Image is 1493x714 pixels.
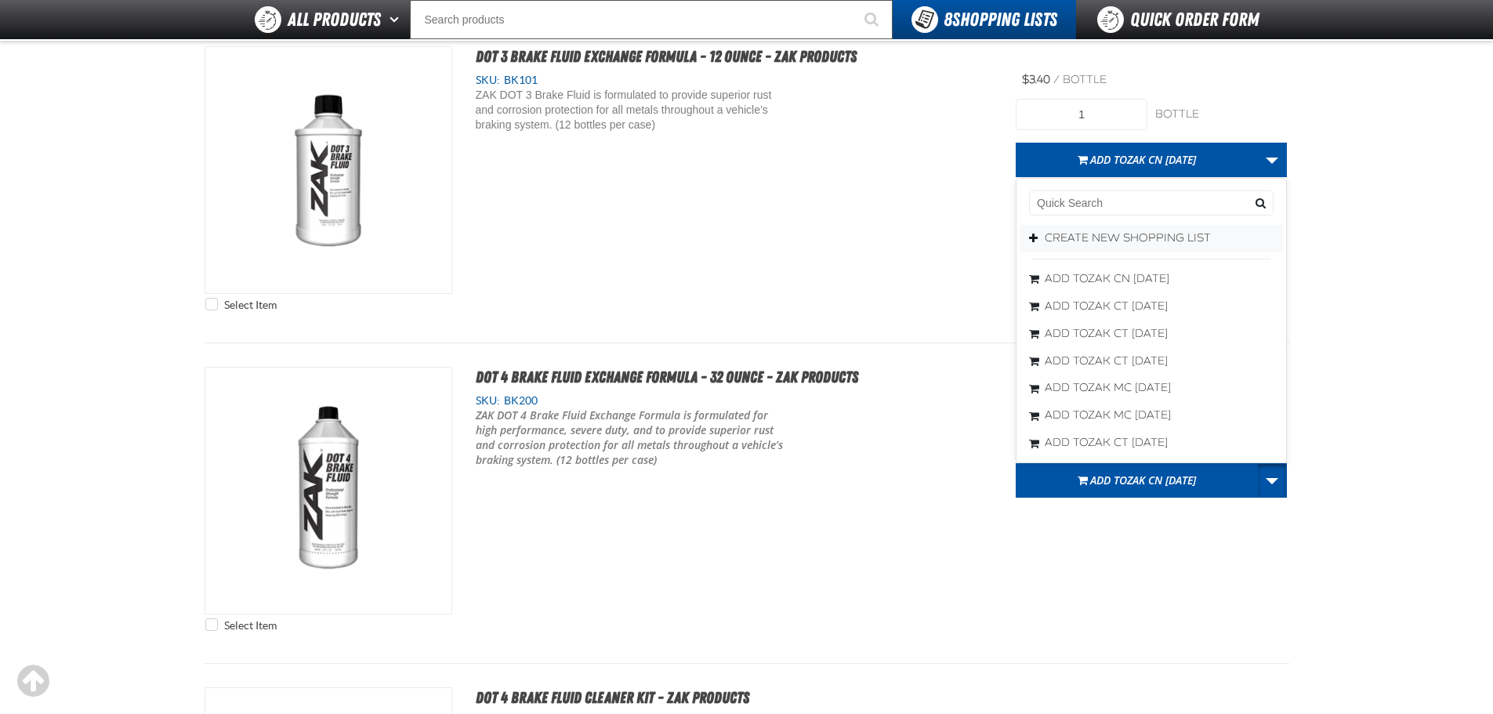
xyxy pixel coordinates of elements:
a: DOT 4 Brake Fluid Exchange Formula - 32 Ounce - ZAK Products [476,368,858,386]
input: Select Item [205,618,218,631]
span: Zak CT [DATE] [1088,436,1168,449]
button: Add toZak CN [DATE] [1020,266,1283,293]
label: Select Item [205,298,277,313]
span: Add to [1045,272,1169,285]
div: SKU: [476,393,993,408]
span: Add to [1045,353,1168,367]
span: Add to [1045,408,1171,422]
span: Add to [1045,381,1171,394]
button: Add toZak CN [DATE] [1016,143,1258,177]
span: Add to [1045,326,1168,339]
strong: 8 [944,9,952,31]
div: bottle [1155,107,1287,122]
span: Add to [1045,436,1168,449]
button: Add toZak CN [DATE] [1016,463,1258,498]
span: Zak CT [DATE] [1088,353,1168,367]
button: Add toZak CT [DATE] [1020,429,1283,457]
span: Shopping Lists [944,9,1057,31]
button: Add toZak MC [DATE] [1020,375,1283,402]
a: DOT 3 Brake Fluid Exchange Formula - 12 Ounce - ZAK Products [476,47,857,66]
span: BK101 [500,74,538,86]
p: ZAK DOT 4 Brake Fluid Exchange Formula is formulated for high performance, severe duty, and to pr... [476,408,786,468]
span: Add to [1045,299,1168,313]
span: Add to [1090,473,1196,487]
button: Create New Shopping List. Opens a popup [1020,225,1283,252]
button: Add toZak MC [DATE] [1020,402,1283,429]
span: BK200 [500,394,538,407]
a: DOT 4 Brake Fluid Cleaner Kit - ZAK Products [476,688,749,707]
div: ZAK DOT 3 Brake Fluid is formulated to provide superior rust and corrosion protection for all met... [476,88,786,132]
span: / [1053,73,1060,86]
div: SKU: [476,73,993,88]
div: More Actions [1016,178,1287,463]
img: DOT 3 Brake Fluid Exchange Formula - 12 Ounce - ZAK Products [205,47,451,293]
: View Details of the DOT 3 Brake Fluid Exchange Formula - 12 Ounce - ZAK Products [205,47,451,293]
button: Add toZak CT [DATE] [1020,293,1283,321]
button: Add toZak CT [DATE] [1020,320,1283,347]
a: More Actions [1257,463,1287,498]
img: DOT 4 Brake Fluid Exchange Formula - 32 Ounce - ZAK Products [205,368,451,614]
span: $3.40 [1022,73,1050,86]
div: Scroll to the top [16,664,50,698]
span: bottle [1063,73,1107,86]
span: Zak CN [DATE] [1127,152,1196,167]
span: Zak CT [DATE] [1088,326,1168,339]
: View Details of the DOT 4 Brake Fluid Exchange Formula - 32 Ounce - ZAK Products [205,368,451,614]
a: More Actions [1257,143,1287,177]
span: All Products [288,5,381,34]
button: Add toZak CT [DATE] [1020,347,1283,375]
input: Select Item [205,298,218,310]
input: Product Quantity [1016,99,1147,130]
input: Search shopping lists [1029,190,1274,216]
span: Add to [1090,152,1196,167]
label: Select Item [205,618,277,633]
span: Zak MC [DATE] [1088,408,1171,422]
span: Zak CT [DATE] [1088,299,1168,313]
span: Zak MC [DATE] [1088,381,1171,394]
span: Zak CN [DATE] [1088,272,1169,285]
span: Zak CN [DATE] [1127,473,1196,487]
